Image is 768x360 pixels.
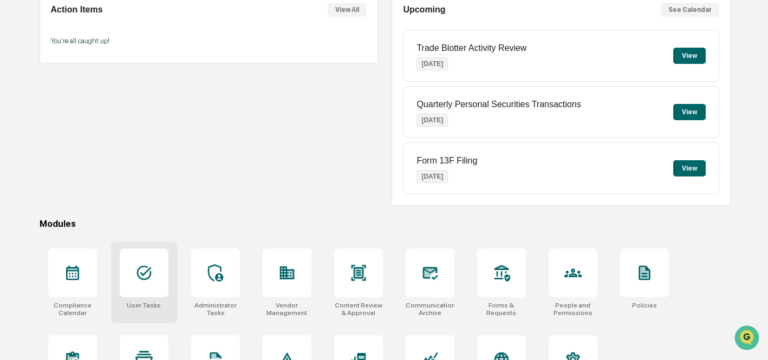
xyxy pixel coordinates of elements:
[416,156,477,166] p: Form 13F Filing
[11,138,19,146] div: 🖐️
[11,158,19,167] div: 🔎
[416,114,448,127] p: [DATE]
[406,302,454,317] div: Communications Archive
[632,302,657,309] div: Policies
[6,132,74,152] a: 🖐️Preclearance
[403,5,445,15] h2: Upcoming
[416,170,448,183] p: [DATE]
[191,302,240,317] div: Administrator Tasks
[6,153,73,172] a: 🔎Data Lookup
[22,157,68,168] span: Data Lookup
[549,302,597,317] div: People and Permissions
[673,104,706,120] button: View
[477,302,526,317] div: Forms & Requests
[127,302,161,309] div: User Tasks
[11,23,197,40] p: How can we help?
[416,43,526,53] p: Trade Blotter Activity Review
[40,219,731,229] div: Modules
[673,48,706,64] button: View
[334,302,383,317] div: Content Review & Approval
[22,136,70,147] span: Preclearance
[673,160,706,176] button: View
[79,138,87,146] div: 🗄️
[416,57,448,70] p: [DATE]
[51,37,367,45] p: You're all caught up!
[89,136,134,147] span: Attestations
[11,83,30,102] img: 1746055101610-c473b297-6a78-478c-a979-82029cc54cd1
[74,132,139,152] a: 🗄️Attestations
[328,3,367,17] button: View All
[263,302,311,317] div: Vendor Management
[48,302,97,317] div: Compliance Calendar
[661,3,719,17] button: See Calendar
[51,5,103,15] h2: Action Items
[37,83,178,94] div: Start new chat
[416,100,581,109] p: Quarterly Personal Securities Transactions
[76,183,131,192] a: Powered byPylon
[37,94,137,102] div: We're available if you need us!
[184,86,197,99] button: Start new chat
[733,324,763,354] iframe: Open customer support
[108,184,131,192] span: Pylon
